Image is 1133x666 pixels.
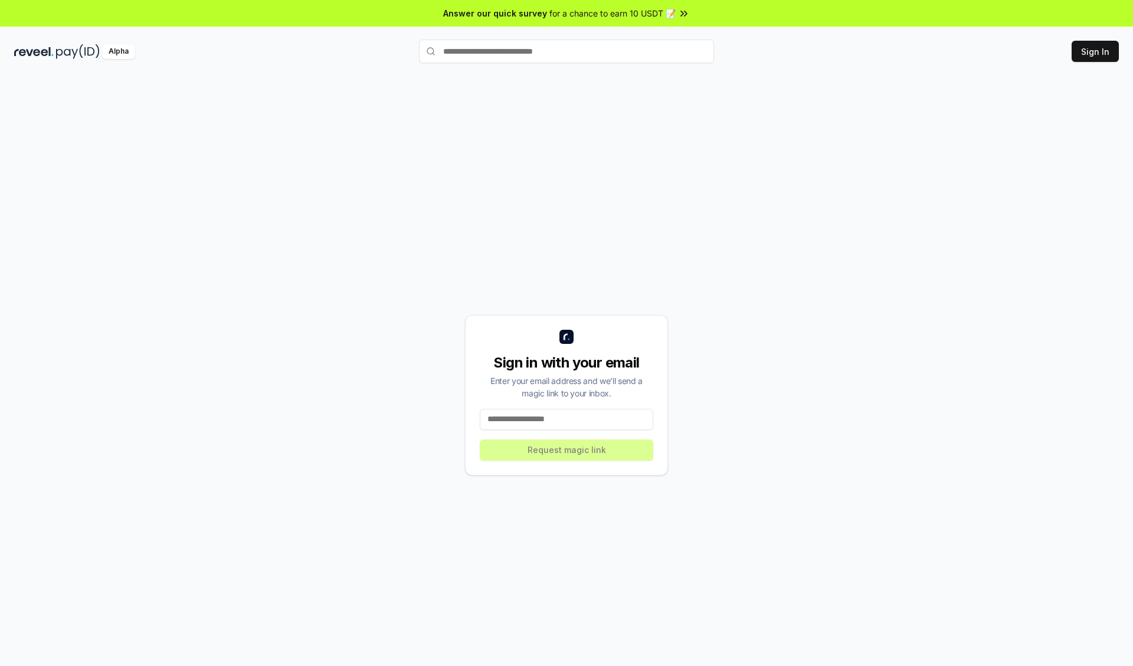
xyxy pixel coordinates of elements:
img: pay_id [56,44,100,59]
span: Answer our quick survey [443,7,547,19]
img: logo_small [559,330,574,344]
div: Sign in with your email [480,353,653,372]
button: Sign In [1072,41,1119,62]
div: Enter your email address and we’ll send a magic link to your inbox. [480,375,653,399]
img: reveel_dark [14,44,54,59]
div: Alpha [102,44,135,59]
span: for a chance to earn 10 USDT 📝 [549,7,676,19]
